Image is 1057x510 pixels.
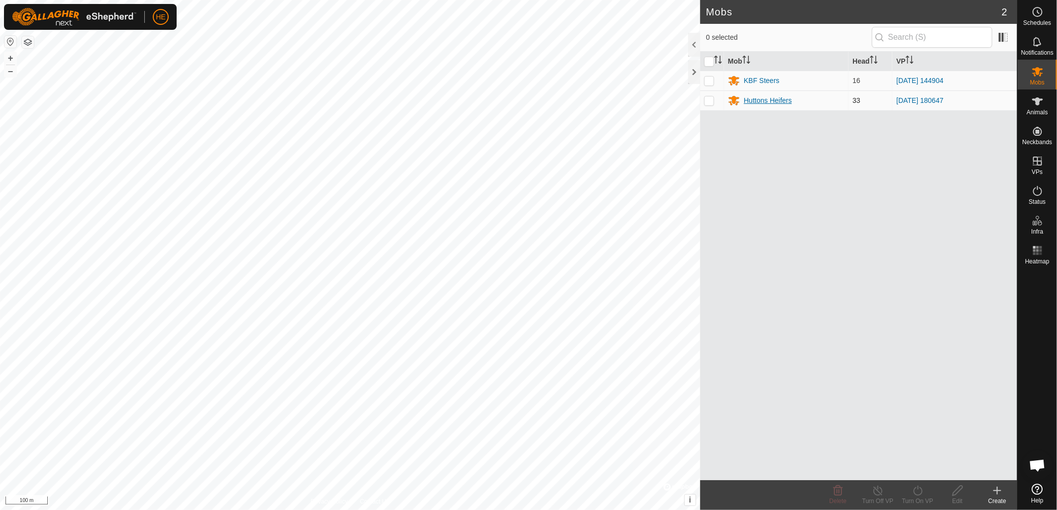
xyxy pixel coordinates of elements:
div: Turn Off VP [858,497,898,506]
span: Infra [1031,229,1043,235]
span: 16 [852,77,860,85]
th: Head [848,52,892,71]
a: Open chat [1023,450,1053,480]
span: HE [156,12,165,22]
span: VPs [1032,169,1043,175]
span: Delete [830,498,847,505]
img: Gallagher Logo [12,8,136,26]
a: Privacy Policy [311,497,348,506]
div: Turn On VP [898,497,938,506]
div: Huttons Heifers [744,95,792,106]
button: i [685,495,696,506]
input: Search (S) [872,27,992,48]
span: Heatmap [1025,258,1050,264]
span: Schedules [1023,20,1051,26]
span: 33 [852,96,860,104]
p-sorticon: Activate to sort [714,57,722,65]
span: 2 [1002,4,1007,19]
a: [DATE] 144904 [896,77,944,85]
span: Animals [1027,109,1048,115]
p-sorticon: Activate to sort [906,57,914,65]
span: i [689,496,691,504]
span: 0 selected [706,32,872,43]
button: Map Layers [22,36,34,48]
div: Edit [938,497,977,506]
p-sorticon: Activate to sort [742,57,750,65]
span: Neckbands [1022,139,1052,145]
span: Notifications [1021,50,1054,56]
a: [DATE] 180647 [896,96,944,104]
div: Create [977,497,1017,506]
div: KBF Steers [744,76,780,86]
span: Help [1031,498,1044,504]
a: Help [1018,480,1057,508]
th: VP [892,52,1017,71]
span: Status [1029,199,1046,205]
th: Mob [724,52,849,71]
p-sorticon: Activate to sort [870,57,878,65]
span: Mobs [1030,80,1045,85]
button: Reset Map [4,36,16,48]
button: – [4,65,16,77]
button: + [4,52,16,64]
h2: Mobs [706,6,1002,18]
a: Contact Us [360,497,389,506]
